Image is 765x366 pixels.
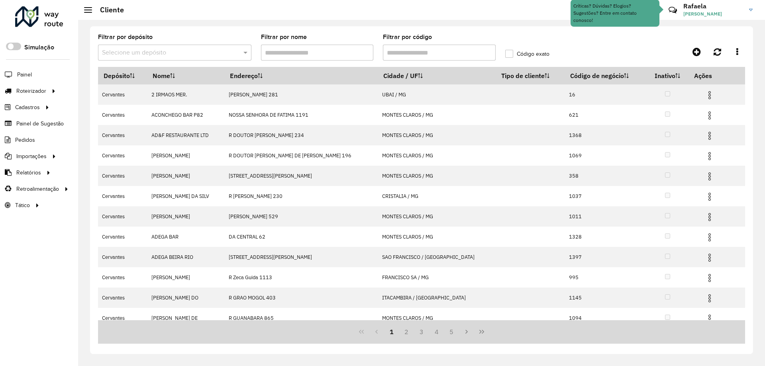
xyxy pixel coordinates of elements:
td: MONTES CLAROS / MG [378,206,496,227]
td: MONTES CLAROS / MG [378,308,496,328]
td: Cervantes [98,227,147,247]
label: Filtrar por nome [261,32,307,42]
td: 1069 [565,145,646,166]
th: Ações [689,67,737,84]
th: Endereço [224,67,378,84]
td: MONTES CLAROS / MG [378,227,496,247]
td: 1145 [565,288,646,308]
td: R Zeca Guida 1113 [224,267,378,288]
td: CRISTALIA / MG [378,186,496,206]
button: 1 [384,324,399,339]
td: Cervantes [98,105,147,125]
span: Importações [16,152,47,160]
td: Cervantes [98,145,147,166]
button: 3 [414,324,429,339]
td: Cervantes [98,84,147,105]
td: R DOUTOR [PERSON_NAME] 234 [224,125,378,145]
h3: Rafaela [683,2,743,10]
a: Contato Rápido [664,2,681,19]
td: [PERSON_NAME] DE [147,308,224,328]
span: Relatórios [16,168,41,177]
td: Cervantes [98,166,147,186]
td: NOSSA SENHORA DE FATIMA 1191 [224,105,378,125]
td: R [PERSON_NAME] 230 [224,186,378,206]
td: 1368 [565,125,646,145]
td: R GRAO MOGOL 403 [224,288,378,308]
td: 1011 [565,206,646,227]
button: 2 [399,324,414,339]
h2: Cliente [92,6,124,14]
td: [PERSON_NAME] DO [147,288,224,308]
td: Cervantes [98,308,147,328]
td: MONTES CLAROS / MG [378,166,496,186]
label: Filtrar por depósito [98,32,153,42]
td: 1328 [565,227,646,247]
th: Depósito [98,67,147,84]
td: [STREET_ADDRESS][PERSON_NAME] [224,247,378,267]
th: Cidade / UF [378,67,496,84]
span: [PERSON_NAME] [683,10,743,18]
td: ITACAMBIRA / [GEOGRAPHIC_DATA] [378,288,496,308]
td: AD&F RESTAURANTE LTD [147,125,224,145]
th: Código de negócio [565,67,646,84]
button: 4 [429,324,444,339]
td: MONTES CLAROS / MG [378,125,496,145]
span: Cadastros [15,103,40,112]
td: Cervantes [98,247,147,267]
td: [PERSON_NAME] [147,166,224,186]
td: [PERSON_NAME] [147,206,224,227]
th: Tipo de cliente [496,67,565,84]
td: Cervantes [98,186,147,206]
td: MONTES CLAROS / MG [378,145,496,166]
td: [STREET_ADDRESS][PERSON_NAME] [224,166,378,186]
span: Painel de Sugestão [16,119,64,128]
td: FRANCISCO SA / MG [378,267,496,288]
td: R DOUTOR [PERSON_NAME] DE [PERSON_NAME] 196 [224,145,378,166]
button: Last Page [474,324,489,339]
td: R GUANABARA 865 [224,308,378,328]
th: Inativo [646,67,689,84]
td: DA CENTRAL 62 [224,227,378,247]
td: ADEGA BAR [147,227,224,247]
span: Painel [17,70,32,79]
td: 1397 [565,247,646,267]
td: MONTES CLAROS / MG [378,105,496,125]
span: Pedidos [15,136,35,144]
td: 995 [565,267,646,288]
button: Next Page [459,324,474,339]
td: 1037 [565,186,646,206]
td: [PERSON_NAME] [147,145,224,166]
td: 16 [565,84,646,105]
label: Código exato [505,50,549,58]
label: Simulação [24,43,54,52]
td: [PERSON_NAME] [147,267,224,288]
td: ADEGA BEIRA RIO [147,247,224,267]
span: Retroalimentação [16,185,59,193]
td: UBAI / MG [378,84,496,105]
td: 621 [565,105,646,125]
td: SAO FRANCISCO / [GEOGRAPHIC_DATA] [378,247,496,267]
td: 2 IRMAOS MER. [147,84,224,105]
td: Cervantes [98,288,147,308]
td: Cervantes [98,125,147,145]
button: 5 [444,324,459,339]
span: Roteirizador [16,87,46,95]
td: 1094 [565,308,646,328]
label: Filtrar por código [383,32,432,42]
td: [PERSON_NAME] 529 [224,206,378,227]
span: Tático [15,201,30,209]
td: [PERSON_NAME] DA SILV [147,186,224,206]
td: [PERSON_NAME] 281 [224,84,378,105]
th: Nome [147,67,224,84]
td: ACONCHEGO BAR P82 [147,105,224,125]
td: Cervantes [98,267,147,288]
td: Cervantes [98,206,147,227]
td: 358 [565,166,646,186]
